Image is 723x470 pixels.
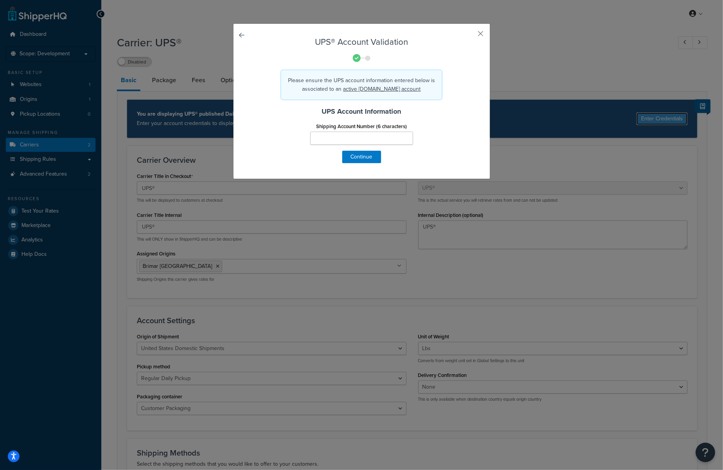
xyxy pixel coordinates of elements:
[253,106,470,117] h4: UPS Account Information
[316,123,407,129] label: Shipping Account Number (6 characters)
[343,85,421,93] a: active [DOMAIN_NAME] account
[253,37,470,47] h3: UPS® Account Validation
[342,151,381,163] button: Continue
[287,76,436,93] p: Please ensure the UPS account information entered below is associated to an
